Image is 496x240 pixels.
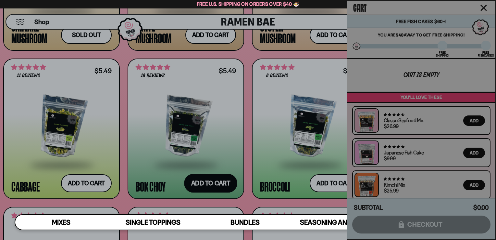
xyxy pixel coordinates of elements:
[300,218,374,226] span: Seasoning and Sauce
[15,215,107,230] a: Mixes
[199,215,291,230] a: Bundles
[291,215,383,230] a: Seasoning and Sauce
[52,218,70,226] span: Mixes
[107,215,199,230] a: Single Toppings
[197,1,300,7] span: Free U.S. Shipping on Orders over $40 🍜
[230,218,260,226] span: Bundles
[126,218,180,226] span: Single Toppings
